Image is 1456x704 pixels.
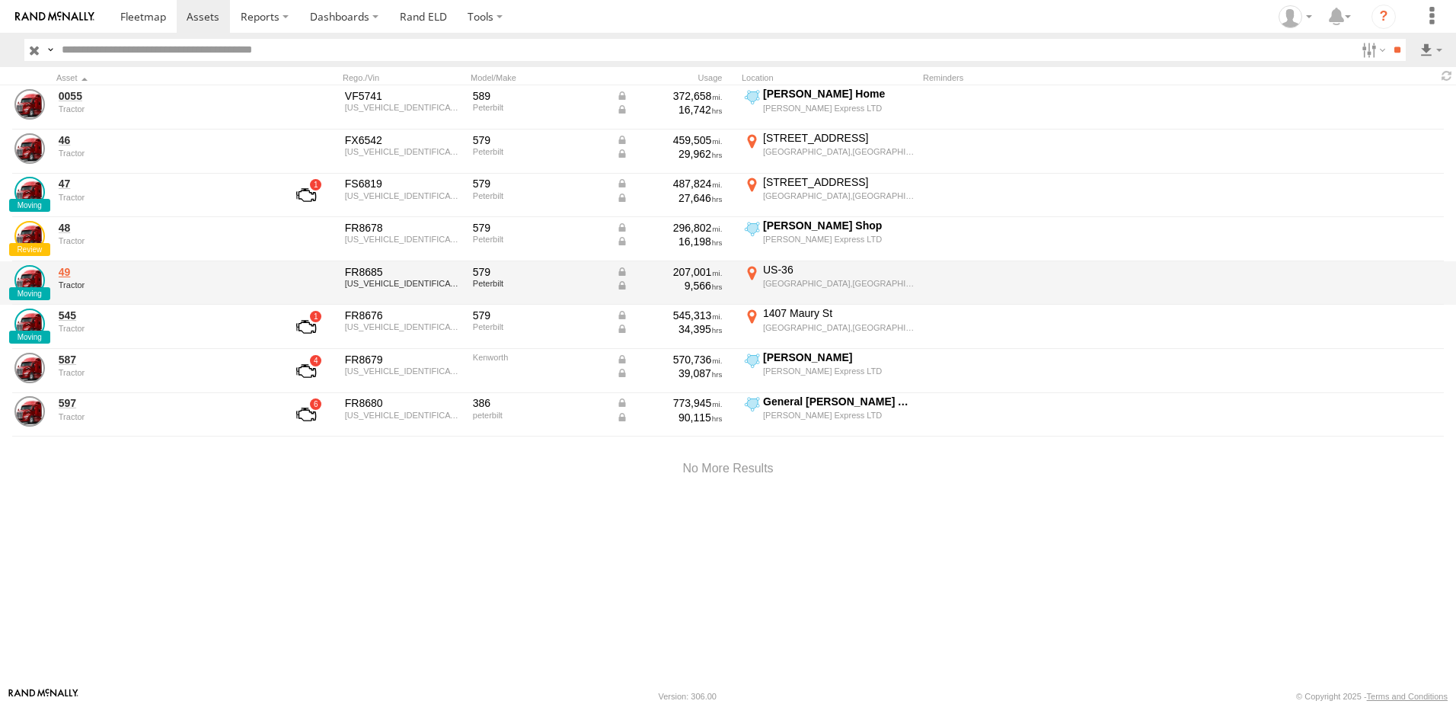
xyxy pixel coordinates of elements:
div: 1XPBD49X0RD687005 [345,279,462,288]
div: [PERSON_NAME] Express LTD [763,366,915,376]
div: Data from Vehicle CANbus [616,191,723,205]
label: Click to View Current Location [742,175,917,216]
div: General [PERSON_NAME] Avon [763,395,915,408]
div: © Copyright 2025 - [1296,692,1448,701]
div: Data from Vehicle CANbus [616,322,723,336]
a: 46 [59,133,267,147]
div: FR8676 [345,309,462,322]
div: FR8685 [345,265,462,279]
div: Kenworth [473,353,605,362]
div: Version: 306.00 [659,692,717,701]
a: View Asset Details [14,221,45,251]
a: 49 [59,265,267,279]
div: [GEOGRAPHIC_DATA],[GEOGRAPHIC_DATA] [763,146,915,157]
div: [PERSON_NAME] Express LTD [763,234,915,245]
label: Search Filter Options [1355,39,1388,61]
div: 1407 Maury St [763,306,915,320]
div: Location [742,72,917,83]
div: undefined [59,149,267,158]
div: Reminders [923,72,1167,83]
div: Data from Vehicle CANbus [616,396,723,410]
div: Data from Vehicle CANbus [616,177,723,190]
div: Data from Vehicle CANbus [616,366,723,380]
label: Click to View Current Location [742,219,917,260]
div: 579 [473,133,605,147]
div: 589 [473,89,605,103]
div: Click to Sort [56,72,270,83]
img: rand-logo.svg [15,11,94,22]
a: 48 [59,221,267,235]
div: undefined [59,280,267,290]
div: [STREET_ADDRESS] [763,131,915,145]
div: 579 [473,221,605,235]
div: Peterbilt [473,279,605,288]
a: 597 [59,396,267,410]
div: FX6542 [345,133,462,147]
div: Peterbilt [473,147,605,156]
label: Click to View Current Location [742,395,917,436]
div: Data from Vehicle CANbus [616,309,723,322]
div: FR8678 [345,221,462,235]
div: Data from Vehicle CANbus [616,279,723,293]
div: [PERSON_NAME] Express LTD [763,410,915,421]
div: undefined [59,193,267,202]
a: 47 [59,177,267,190]
div: Data from Vehicle CANbus [616,221,723,235]
a: View Asset Details [14,265,45,296]
label: Click to View Current Location [742,350,917,392]
div: 1XPBD49X6PD860006 [345,235,462,244]
a: View Asset Details [14,309,45,339]
a: 587 [59,353,267,366]
div: Data from Vehicle CANbus [616,89,723,103]
div: Tim Zylstra [1273,5,1317,28]
a: View Asset Details [14,353,45,383]
div: Rego./Vin [343,72,465,83]
div: Model/Make [471,72,608,83]
div: Data from Vehicle CANbus [616,353,723,366]
div: [PERSON_NAME] Home [763,87,915,101]
a: Terms and Conditions [1367,692,1448,701]
label: Click to View Current Location [742,263,917,304]
a: View Asset Details [14,89,45,120]
div: Data from Vehicle CANbus [616,411,723,424]
div: 1XDAD49X36J139868 [345,366,462,376]
div: Data from Vehicle CANbus [616,103,723,117]
div: undefined [59,324,267,333]
a: 545 [59,309,267,322]
label: Click to View Current Location [742,306,917,347]
div: Usage [614,72,736,83]
div: Data from Vehicle CANbus [616,235,723,248]
i: ? [1371,5,1396,29]
span: Refresh [1438,69,1456,83]
a: 0055 [59,89,267,103]
div: 579 [473,309,605,322]
div: 1XPBDP9X0LD665787 [345,191,462,200]
div: Peterbilt [473,235,605,244]
a: View Asset Details [14,396,45,427]
div: undefined [59,236,267,245]
div: 579 [473,265,605,279]
div: VF5741 [345,89,462,103]
div: US-36 [763,263,915,277]
label: Click to View Current Location [742,87,917,128]
div: 579 [473,177,605,190]
div: [PERSON_NAME] Shop [763,219,915,232]
div: Peterbilt [473,191,605,200]
label: Click to View Current Location [742,131,917,172]
div: [STREET_ADDRESS] [763,175,915,189]
div: 386 [473,396,605,410]
div: Peterbilt [473,322,605,331]
div: [GEOGRAPHIC_DATA],[GEOGRAPHIC_DATA] [763,278,915,289]
div: Data from Vehicle CANbus [616,133,723,147]
div: FS6819 [345,177,462,190]
div: [GEOGRAPHIC_DATA],[GEOGRAPHIC_DATA] [763,322,915,333]
a: View Asset with Fault/s [278,353,334,389]
div: undefined [59,412,267,421]
a: View Asset with Fault/s [278,396,334,433]
div: FR8679 [345,353,462,366]
div: [GEOGRAPHIC_DATA],[GEOGRAPHIC_DATA] [763,190,915,201]
label: Search Query [44,39,56,61]
div: Data from Vehicle CANbus [616,265,723,279]
div: undefined [59,104,267,114]
div: Data from Vehicle CANbus [616,147,723,161]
